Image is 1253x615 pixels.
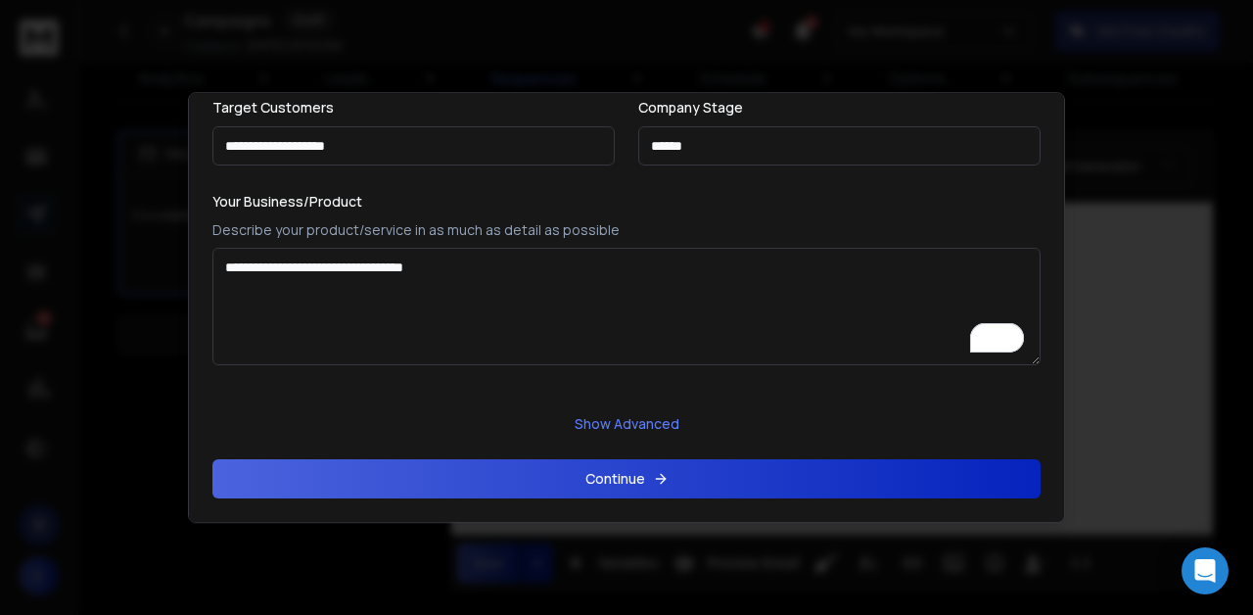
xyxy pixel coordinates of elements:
button: Show Advanced [559,404,695,444]
div: Open Intercom Messenger [1182,547,1229,594]
label: Company Stage [638,98,743,117]
p: Describe your product/service in as much as detail as possible [212,220,1041,240]
label: Your Business/Product [212,192,362,211]
textarea: To enrich screen reader interactions, please activate Accessibility in Grammarly extension settings [212,248,1041,365]
label: Target Customers [212,98,334,117]
button: Continue [212,459,1041,498]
